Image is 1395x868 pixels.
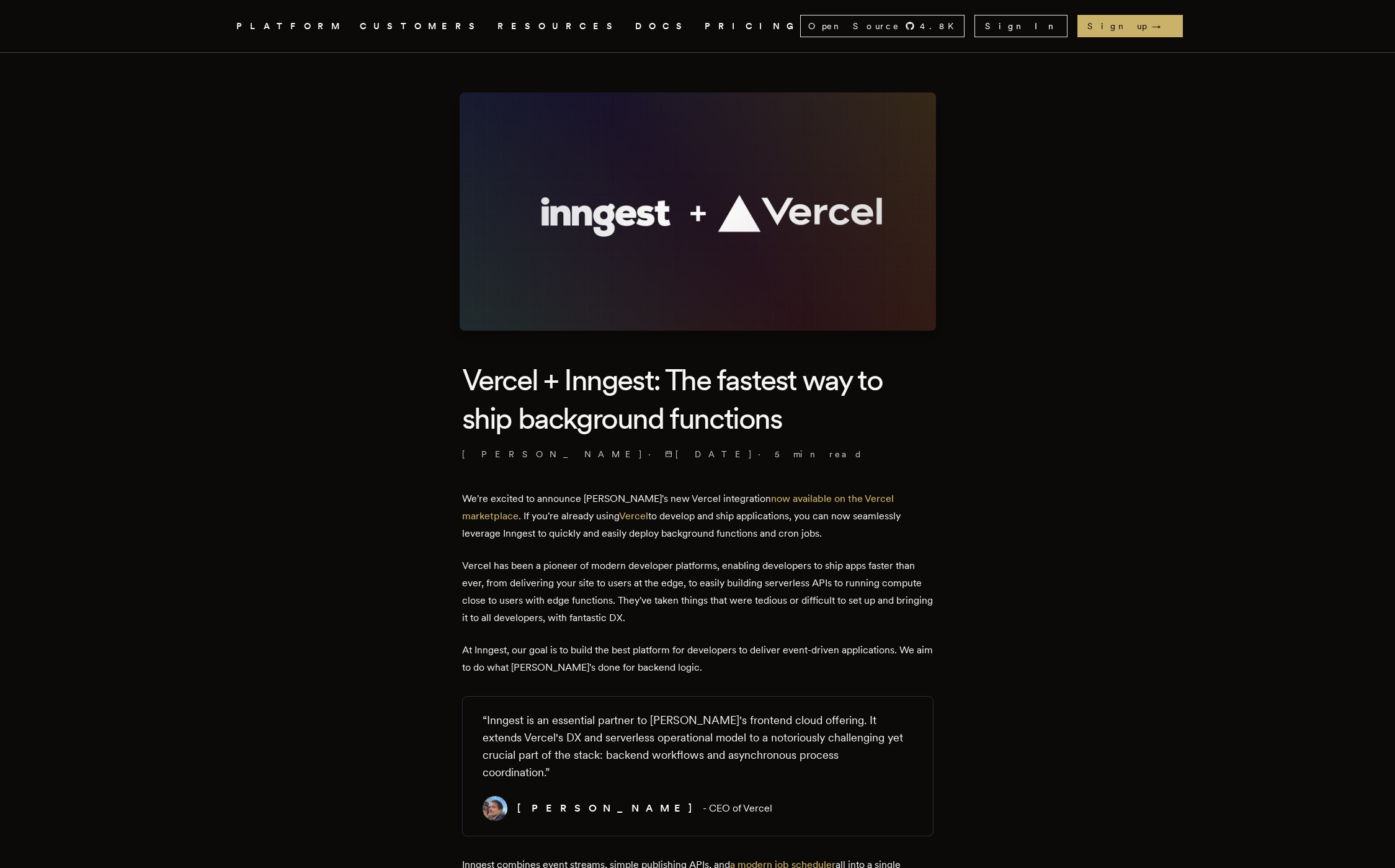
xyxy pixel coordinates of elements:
a: now available on the Vercel marketplace [462,493,894,522]
a: Vercel [619,510,648,522]
span: → [1152,20,1173,32]
span: 4.8 K [920,20,961,32]
a: DOCS [635,19,690,34]
img: Featured image for Vercel + Inngest: The fastest way to ship background functions blog post [460,92,936,331]
span: [DATE] [665,448,753,460]
figcaption: - CEO of Vercel [517,800,772,817]
a: Sign In [974,15,1067,37]
button: PLATFORM [236,19,345,34]
button: RESOURCES [497,19,620,34]
img: Image of Guillermo Rauch [483,796,507,821]
a: Sign up [1077,15,1183,37]
span: 5 min read [775,448,863,460]
p: Vercel has been a pioneer of modern developer platforms, enabling developers to ship apps faster ... [462,557,934,627]
blockquote: “ Inngest is an essential partner to [PERSON_NAME]'s frontend cloud offering. It extends Vercel's... [483,712,908,781]
span: Open Source [808,20,900,32]
a: CUSTOMERS [360,19,483,34]
a: PRICING [705,19,800,34]
p: We're excited to announce [PERSON_NAME]'s new Vercel integration . If you're already using to dev... [462,490,934,542]
p: At Inngest, our goal is to build the best platform for developers to deliver event-driven applica... [462,642,934,676]
p: · · [462,448,934,460]
a: [PERSON_NAME] [462,448,643,460]
span: [PERSON_NAME] [517,802,703,814]
h1: Vercel + Inngest: The fastest way to ship background functions [462,360,934,438]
